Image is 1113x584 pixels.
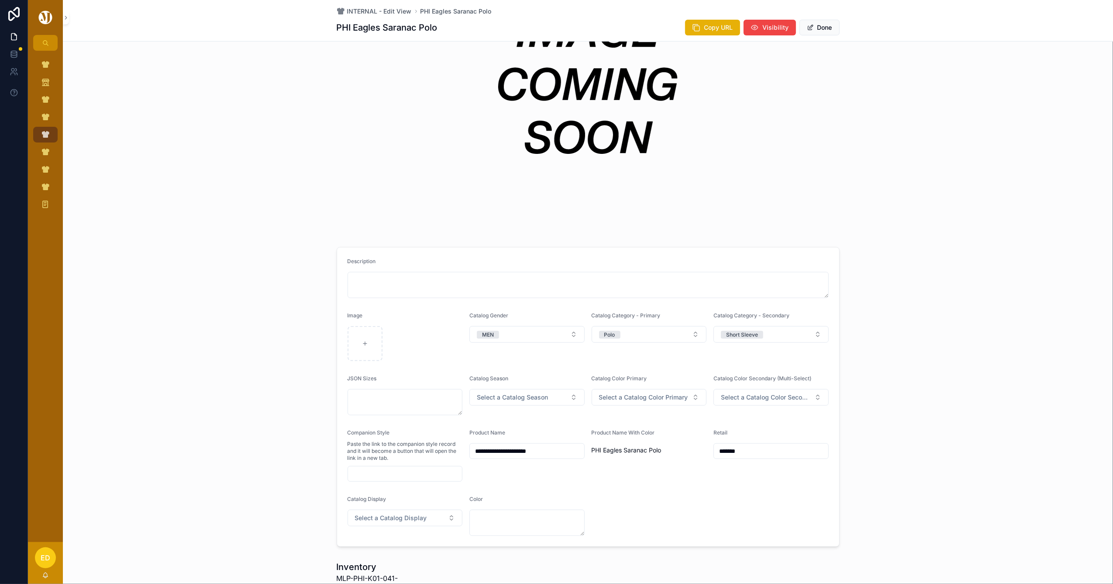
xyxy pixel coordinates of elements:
[599,330,620,339] button: Unselect POLO
[721,393,811,402] span: Select a Catalog Color Secondary (Multi-Select)
[763,23,789,32] span: Visibility
[592,312,661,319] span: Catalog Category - Primary
[477,393,548,402] span: Select a Catalog Season
[482,331,494,339] div: MEN
[599,393,688,402] span: Select a Catalog Color Primary
[348,312,363,319] span: Image
[469,496,483,502] span: Color
[799,20,840,35] button: Done
[713,375,811,382] span: Catalog Color Secondary (Multi-Select)
[348,496,386,502] span: Catalog Display
[348,375,377,382] span: JSON Sizes
[721,330,763,339] button: Unselect SHORT_SLEEVE
[37,10,54,24] img: App logo
[348,429,390,436] span: Companion Style
[28,51,63,224] div: scrollable content
[713,429,727,436] span: Retail
[713,312,789,319] span: Catalog Category - Secondary
[744,20,796,35] button: Visibility
[469,312,508,319] span: Catalog Gender
[420,7,492,16] a: PHI Eagles Saranac Polo
[685,20,740,35] button: Copy URL
[469,375,508,382] span: Catalog Season
[704,23,733,32] span: Copy URL
[713,326,829,343] button: Select Button
[337,561,398,573] h1: Inventory
[337,21,438,34] h1: PHI Eagles Saranac Polo
[713,389,829,406] button: Select Button
[348,510,463,526] button: Select Button
[469,429,505,436] span: Product Name
[469,389,585,406] button: Select Button
[355,514,427,522] span: Select a Catalog Display
[348,441,463,462] span: Paste the link to the companion style record and it will become a button that will open the link ...
[726,331,758,339] div: Short Sleeve
[469,326,585,343] button: Select Button
[348,258,376,264] span: Description
[592,326,707,343] button: Select Button
[592,375,647,382] span: Catalog Color Primary
[337,7,412,16] a: INTERNAL - Edit View
[337,573,398,584] span: MLP-PHI-K01-041-
[41,553,50,563] span: ED
[604,331,615,339] div: Polo
[592,446,707,455] span: PHI Eagles Saranac Polo
[592,429,655,436] span: Product Name With Color
[347,7,412,16] span: INTERNAL - Edit View
[592,389,707,406] button: Select Button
